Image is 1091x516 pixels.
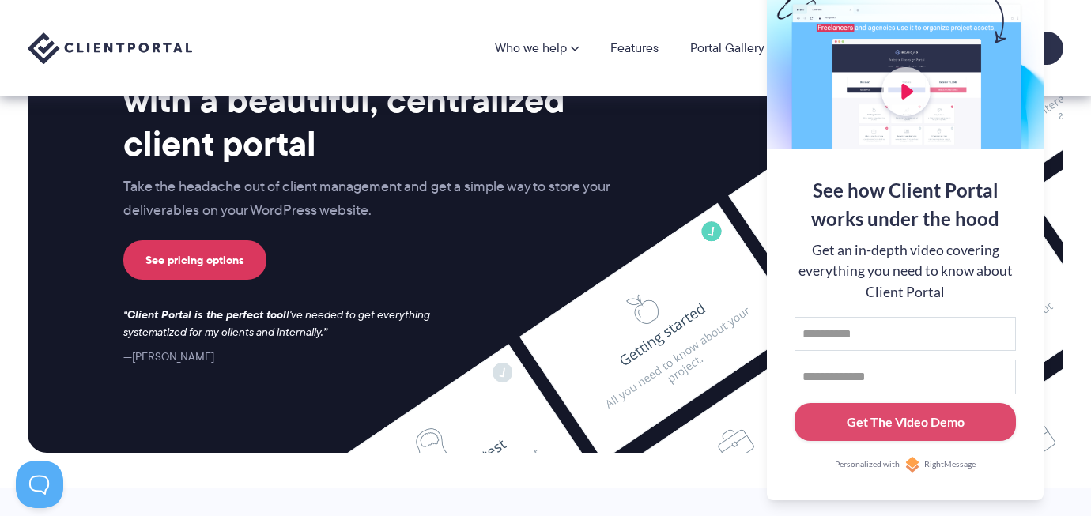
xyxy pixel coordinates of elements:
strong: Client Portal is the perfect tool [127,306,286,323]
img: Personalized with RightMessage [904,457,920,473]
p: I've needed to get everything systematized for my clients and internally. [123,307,446,341]
a: Who we help [495,42,579,55]
a: Features [610,42,659,55]
button: Get The Video Demo [795,403,1016,442]
a: See pricing options [123,240,266,280]
a: Portal Gallery [690,42,764,55]
p: Take the headache out of client management and get a simple way to store your deliverables on you... [123,175,644,223]
iframe: Toggle Customer Support [16,461,63,508]
div: Get The Video Demo [847,412,965,431]
div: See how Client Portal works under the hood [795,176,1016,233]
div: Get an in-depth video covering everything you need to know about Client Portal [795,240,1016,303]
h2: Impress and delight your clients with a beautiful, centralized client portal [123,34,644,165]
cite: [PERSON_NAME] [123,348,214,364]
span: RightMessage [924,458,976,471]
a: Personalized withRightMessage [795,457,1016,473]
span: Personalized with [835,458,900,471]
